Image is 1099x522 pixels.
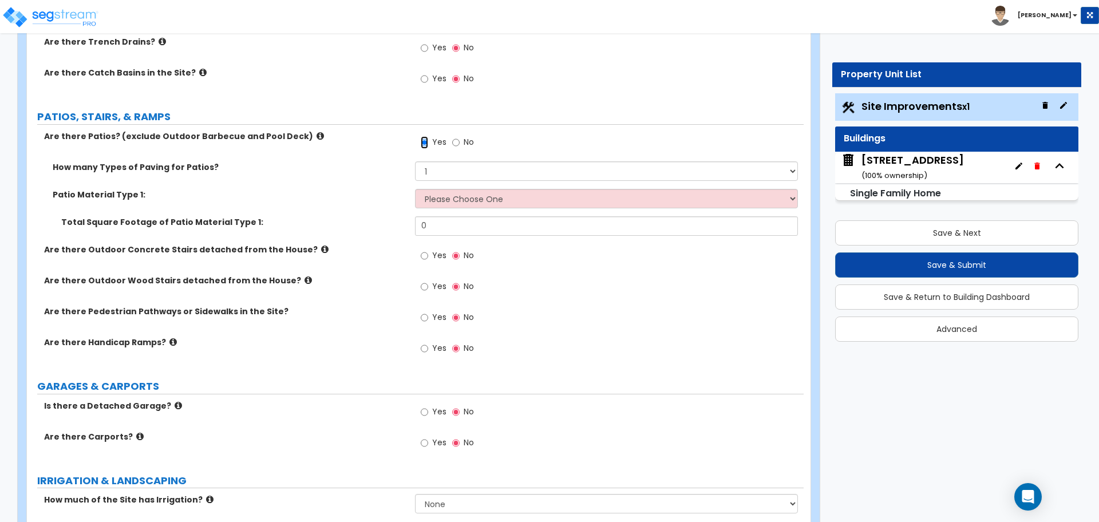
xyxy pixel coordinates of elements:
input: No [452,437,460,449]
label: Are there Pedestrian Pathways or Sidewalks in the Site? [44,306,406,317]
img: avatar.png [990,6,1010,26]
label: How much of the Site has Irrigation? [44,494,406,505]
div: Property Unit List [841,68,1073,81]
input: No [452,250,460,262]
button: Save & Submit [835,252,1078,278]
span: 11012 Middle Stream Dr [841,153,964,182]
span: No [464,136,474,148]
span: Yes [432,250,446,261]
span: Yes [432,280,446,292]
label: Total Square Footage of Patio Material Type 1: [61,216,406,228]
input: No [452,42,460,54]
i: click for more info! [169,338,177,346]
button: Save & Next [835,220,1078,246]
label: Patio Material Type 1: [53,189,406,200]
button: Advanced [835,317,1078,342]
input: No [452,342,460,355]
span: Yes [432,42,446,53]
label: Are there Outdoor Wood Stairs detached from the House? [44,275,406,286]
input: Yes [421,342,428,355]
div: [STREET_ADDRESS] [861,153,964,182]
i: click for more info! [159,37,166,46]
small: x1 [962,101,970,113]
input: Yes [421,437,428,449]
span: No [464,73,474,84]
input: No [452,73,460,85]
i: click for more info! [175,401,182,410]
label: Are there Patios? (exclude Outdoor Barbecue and Pool Deck) [44,130,406,142]
i: click for more info! [136,432,144,441]
span: No [464,342,474,354]
span: Yes [432,342,446,354]
i: click for more info! [199,68,207,77]
label: Are there Outdoor Concrete Stairs detached from the House? [44,244,406,255]
span: No [464,406,474,417]
label: Are there Trench Drains? [44,36,406,48]
label: Are there Handicap Ramps? [44,337,406,348]
input: Yes [421,136,428,149]
span: Yes [432,136,446,148]
b: [PERSON_NAME] [1018,11,1072,19]
span: No [464,42,474,53]
span: Yes [432,406,446,417]
img: logo_pro_r.png [2,6,99,29]
input: Yes [421,280,428,293]
label: Are there Catch Basins in the Site? [44,67,406,78]
input: No [452,311,460,324]
label: How many Types of Paving for Patios? [53,161,406,173]
img: Construction.png [841,100,856,115]
span: Yes [432,73,446,84]
label: IRRIGATION & LANDSCAPING [37,473,804,488]
input: Yes [421,73,428,85]
span: No [464,437,474,448]
input: Yes [421,42,428,54]
input: No [452,136,460,149]
i: click for more info! [321,245,329,254]
label: Are there Carports? [44,431,406,442]
small: ( 100 % ownership) [861,170,927,181]
small: Single Family Home [850,187,941,200]
span: Site Improvements [861,99,970,113]
span: No [464,311,474,323]
i: click for more info! [206,495,214,504]
label: Is there a Detached Garage? [44,400,406,412]
span: Yes [432,437,446,448]
input: No [452,406,460,418]
div: Buildings [844,132,1070,145]
input: Yes [421,406,428,418]
span: No [464,280,474,292]
span: No [464,250,474,261]
img: building.svg [841,153,856,168]
i: click for more info! [305,276,312,284]
input: No [452,280,460,293]
input: Yes [421,250,428,262]
label: GARAGES & CARPORTS [37,379,804,394]
input: Yes [421,311,428,324]
button: Save & Return to Building Dashboard [835,284,1078,310]
div: Open Intercom Messenger [1014,483,1042,511]
i: click for more info! [317,132,324,140]
label: PATIOS, STAIRS, & RAMPS [37,109,804,124]
span: Yes [432,311,446,323]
